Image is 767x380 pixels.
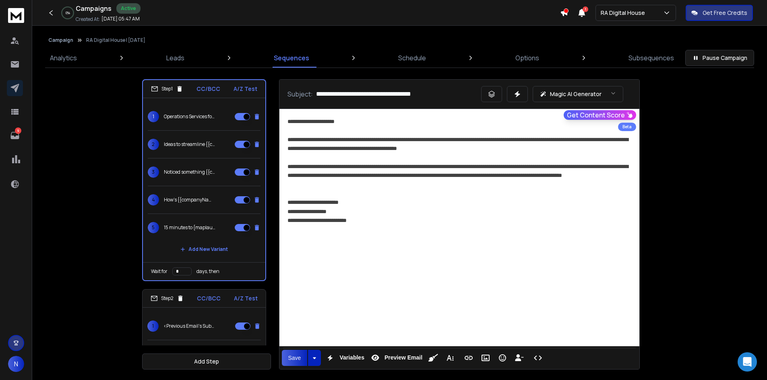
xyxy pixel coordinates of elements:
a: Schedule [393,48,431,68]
div: Beta [618,123,636,131]
p: Wait for [151,268,167,275]
p: Sequences [274,53,309,63]
li: Step1CC/BCCA/Z Test1Operations Services for {{companyName}}2Ideas to streamline {{companyName}}’s... [142,79,266,281]
button: Get Content Score [564,110,636,120]
button: Pause Campaign [685,50,754,66]
p: Get Free Credits [703,9,747,17]
button: Clean HTML [426,350,441,366]
button: Insert Unsubscribe Link [512,350,527,366]
div: Open Intercom Messenger [738,352,757,372]
p: CC/BCC [196,85,220,93]
a: Leads [161,48,189,68]
div: Step 2 [151,295,184,302]
button: More Text [442,350,458,366]
p: CC/BCC [197,294,221,302]
span: Variables [338,354,366,361]
p: RA Digital House [601,9,648,17]
p: Operations Services for {{companyName}} [164,113,215,120]
button: Variables [323,350,366,366]
button: Preview Email [368,350,424,366]
p: days, then [196,268,219,275]
span: 1 [148,111,159,122]
button: Code View [530,350,546,366]
button: Save [282,350,308,366]
p: 9 [15,127,21,134]
button: Add New Variant [174,241,234,257]
p: A/Z Test [234,85,257,93]
p: Created At: [76,16,100,23]
a: 9 [7,127,23,144]
p: [DATE] 05:47 AM [101,16,140,22]
span: 1 [147,320,159,332]
p: Analytics [50,53,77,63]
p: Subsequences [628,53,674,63]
p: 15 minutes to {map|audit} {{companyName}}’s AI-readiness [164,224,215,231]
p: Options [515,53,539,63]
img: logo [8,8,24,23]
span: 1 [583,6,588,12]
span: 4 [148,194,159,205]
span: 2 [148,139,159,150]
div: Step 1 [151,85,183,92]
p: Subject: [287,89,313,99]
p: A/Z Test [234,294,258,302]
button: Add Step [142,353,271,370]
p: <Previous Email's Subject> [163,323,215,329]
button: Magic AI Generator [533,86,623,102]
a: Sequences [269,48,314,68]
a: Options [511,48,544,68]
a: Subsequences [624,48,679,68]
p: Leads [166,53,184,63]
button: Campaign [48,37,73,43]
div: Active [116,3,141,14]
p: Ideas to streamline {{companyName}}’s Operations [164,141,215,148]
p: How’s {{companyName}} handling growth challenges? [164,197,215,203]
button: N [8,356,24,372]
button: Get Free Credits [686,5,753,21]
button: Emoticons [495,350,510,366]
p: Noticed something {{companyName}} could optimize [164,169,215,175]
p: RA Digital House | [DATE] [86,37,145,43]
span: 3 [148,166,159,178]
span: Preview Email [383,354,424,361]
p: 0 % [66,10,70,15]
button: Insert Link (Ctrl+K) [461,350,476,366]
button: Insert Image (Ctrl+P) [478,350,493,366]
span: 5 [148,222,159,233]
a: Analytics [45,48,82,68]
h1: Campaigns [76,4,112,13]
p: Magic AI Generator [550,90,602,98]
p: Schedule [398,53,426,63]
